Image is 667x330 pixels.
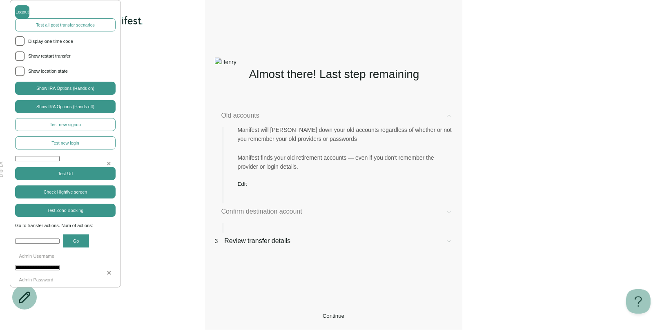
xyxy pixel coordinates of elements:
[15,100,116,113] button: Show IRA Options (Hands off)
[15,118,116,131] button: Test new signup
[15,51,116,61] li: Show restart transfer
[238,125,453,143] div: Manifest will [PERSON_NAME] down your old accounts regardless of whether or not you remember your...
[15,136,116,149] button: Test new login
[221,111,439,120] span: Old accounts
[249,66,453,82] h1: Almost there! Last step remaining
[15,222,116,230] span: Go to transfer actions. Num of actions:
[15,276,116,284] p: Admin Password
[224,236,439,246] span: Review transfer details
[101,16,567,27] div: Logo
[15,253,116,260] p: Admin Username
[238,181,247,187] button: Edit
[15,167,116,180] button: Test Url
[28,53,116,60] span: Show restart transfer
[215,313,453,319] button: Continue
[28,38,116,45] span: Display one time code
[101,16,145,25] img: Manifest
[15,18,116,31] button: Test all post transfer scenarios
[626,289,651,314] iframe: Toggle Customer Support
[221,207,439,216] span: Confirm destination account
[15,185,116,198] button: Check Highfive screen
[215,238,218,244] span: 3
[15,204,116,217] button: Test Zoho Booking
[15,36,116,46] li: Display one time code
[323,313,344,319] span: Continue
[63,234,89,247] button: Go
[15,82,116,95] button: Show IRA Options (Hands on)
[15,67,116,76] li: Show location state
[238,153,453,171] div: Manifest finds your old retirement accounts — even if you don't remember the provider or login de...
[28,68,116,75] span: Show location state
[215,58,239,91] img: Henry
[15,5,29,18] button: Logout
